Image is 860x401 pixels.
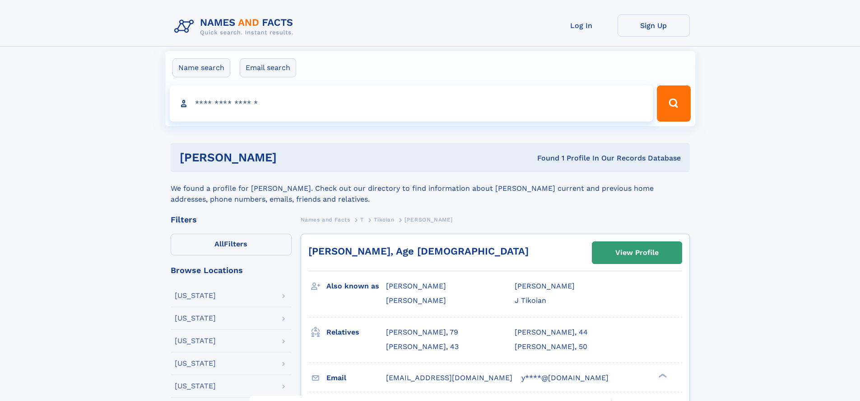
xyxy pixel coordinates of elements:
[386,282,446,290] span: [PERSON_NAME]
[175,360,216,367] div: [US_STATE]
[301,214,350,225] a: Names and Facts
[170,85,653,122] input: search input
[656,373,667,378] div: ❯
[407,153,681,163] div: Found 1 Profile In Our Records Database
[404,217,453,223] span: [PERSON_NAME]
[545,14,618,37] a: Log In
[171,172,690,205] div: We found a profile for [PERSON_NAME]. Check out our directory to find information about [PERSON_N...
[175,337,216,344] div: [US_STATE]
[308,245,529,257] a: [PERSON_NAME], Age [DEMOGRAPHIC_DATA]
[657,85,690,122] button: Search Button
[326,325,386,340] h3: Relatives
[175,382,216,390] div: [US_STATE]
[326,278,386,294] h3: Also known as
[515,296,546,305] span: J Tikoian
[515,282,575,290] span: [PERSON_NAME]
[172,58,230,77] label: Name search
[171,234,292,255] label: Filters
[171,266,292,274] div: Browse Locations
[180,152,407,163] h1: [PERSON_NAME]
[175,315,216,322] div: [US_STATE]
[360,217,364,223] span: T
[360,214,364,225] a: T
[171,216,292,224] div: Filters
[374,214,394,225] a: Tikoian
[175,292,216,299] div: [US_STATE]
[386,327,458,337] a: [PERSON_NAME], 79
[240,58,296,77] label: Email search
[326,370,386,386] h3: Email
[515,327,588,337] a: [PERSON_NAME], 44
[386,296,446,305] span: [PERSON_NAME]
[386,342,459,352] a: [PERSON_NAME], 43
[171,14,301,39] img: Logo Names and Facts
[374,217,394,223] span: Tikoian
[592,242,682,264] a: View Profile
[515,342,587,352] a: [PERSON_NAME], 50
[615,242,659,263] div: View Profile
[214,240,224,248] span: All
[618,14,690,37] a: Sign Up
[386,373,512,382] span: [EMAIL_ADDRESS][DOMAIN_NAME]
